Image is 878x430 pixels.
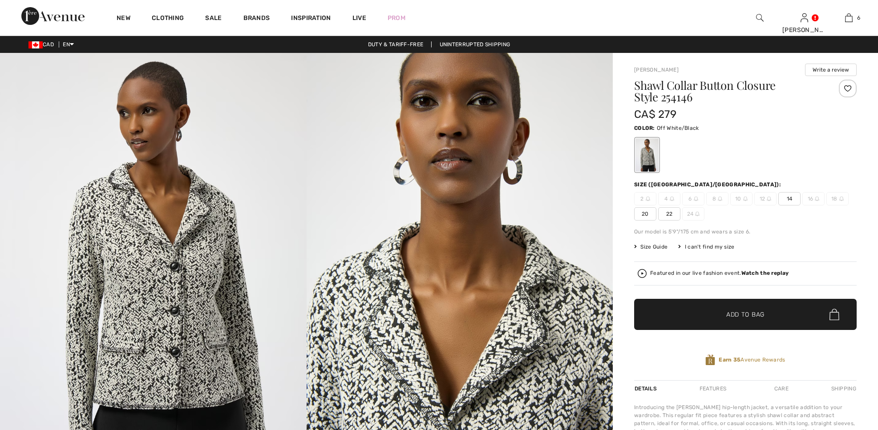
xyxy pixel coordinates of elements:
span: 4 [658,192,680,205]
span: 20 [634,207,656,221]
span: 12 [754,192,777,205]
a: [PERSON_NAME] [634,67,679,73]
span: Inspiration [291,14,331,24]
img: 1ère Avenue [21,7,85,25]
span: 10 [730,192,753,205]
div: [PERSON_NAME] [782,25,826,35]
img: ring-m.svg [743,197,748,201]
span: 2 [634,192,656,205]
img: My Info [801,12,808,23]
div: Off White/Black [635,138,659,172]
strong: Earn 35 [719,357,740,363]
a: Prom [388,13,405,23]
a: Sale [205,14,222,24]
span: 8 [706,192,728,205]
span: Off White/Black [657,125,699,131]
span: CAD [28,41,57,48]
div: Featured in our live fashion event. [650,270,789,276]
span: Avenue Rewards [719,356,785,364]
img: ring-m.svg [670,197,674,201]
div: Details [634,381,659,397]
span: 16 [802,192,825,205]
img: ring-m.svg [767,197,771,201]
span: Size Guide [634,243,668,251]
img: search the website [756,12,764,23]
img: Canadian Dollar [28,41,43,48]
span: 22 [658,207,680,221]
div: Care [767,381,796,397]
a: Brands [243,14,270,24]
img: ring-m.svg [694,197,698,201]
img: Avenue Rewards [705,354,715,366]
span: Color: [634,125,655,131]
span: 14 [778,192,801,205]
img: ring-m.svg [839,197,844,201]
span: CA$ 279 [634,108,676,121]
span: 24 [682,207,704,221]
span: 6 [857,14,860,22]
img: Watch the replay [638,269,647,278]
a: Sign In [801,13,808,22]
button: Add to Bag [634,299,857,330]
span: Add to Bag [726,310,765,319]
img: ring-m.svg [646,197,650,201]
button: Write a review [805,64,857,76]
img: ring-m.svg [718,197,722,201]
img: ring-m.svg [695,212,700,216]
a: New [117,14,130,24]
a: 6 [827,12,870,23]
span: 6 [682,192,704,205]
div: Our model is 5'9"/175 cm and wears a size 6. [634,228,857,236]
strong: Watch the replay [741,270,789,276]
div: Size ([GEOGRAPHIC_DATA]/[GEOGRAPHIC_DATA]): [634,181,783,189]
a: Clothing [152,14,184,24]
a: Live [352,13,366,23]
span: EN [63,41,74,48]
img: Bag.svg [829,309,839,320]
img: My Bag [845,12,853,23]
div: Features [692,381,734,397]
div: I can't find my size [678,243,734,251]
img: ring-m.svg [815,197,819,201]
h1: Shawl Collar Button Closure Style 254146 [634,80,820,103]
span: 18 [826,192,849,205]
div: Shipping [829,381,857,397]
